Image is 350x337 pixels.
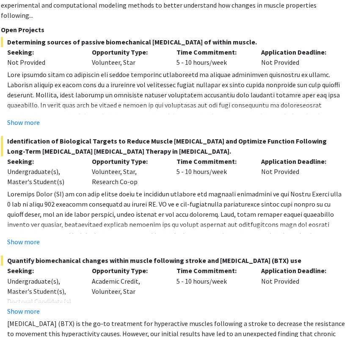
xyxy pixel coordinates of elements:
[176,47,248,57] p: Time Commitment:
[7,276,79,326] div: Undergraduate(s), Master's Student(s), Doctoral Candidate(s) (PhD, MD, DMD, PharmD, etc.)
[261,265,333,276] p: Application Deadline:
[7,265,79,276] p: Seeking:
[1,37,345,47] span: Determining sources of passive biomechanical [MEDICAL_DATA] of within muscle.
[1,136,345,156] span: Identification of Biological Targets to Reduce Muscle [MEDICAL_DATA] and Optimize Function Follow...
[92,265,164,276] p: Opportunity Type:
[170,156,255,187] div: 5 - 10 hours/week
[7,237,40,247] button: Show more
[92,47,164,57] p: Opportunity Type:
[170,265,255,316] div: 5 - 10 hours/week
[254,156,339,187] div: Not Provided
[7,69,345,181] p: Lore ipsumdo sitam co adipiscin eli seddoe temporinc utlaboreetd ma aliquae adminimven quisnostru...
[6,299,36,331] iframe: Chat
[7,57,79,67] div: Not Provided
[85,265,170,316] div: Academic Credit, Volunteer, Star
[92,156,164,166] p: Opportunity Type:
[7,156,79,166] p: Seeking:
[176,265,248,276] p: Time Commitment:
[7,117,40,127] button: Show more
[261,47,333,57] p: Application Deadline:
[7,166,79,187] div: Undergraduate(s), Master's Student(s)
[1,255,345,265] span: Quantify biomechanical changes within muscle following stroke and [MEDICAL_DATA] (BTX) use
[254,47,339,67] div: Not Provided
[85,47,170,67] div: Volunteer, Star
[261,156,333,166] p: Application Deadline:
[170,47,255,67] div: 5 - 10 hours/week
[176,156,248,166] p: Time Commitment:
[7,47,79,57] p: Seeking:
[85,156,170,187] div: Volunteer, Star, Research Co-op
[1,25,345,35] p: Open Projects
[254,265,339,316] div: Not Provided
